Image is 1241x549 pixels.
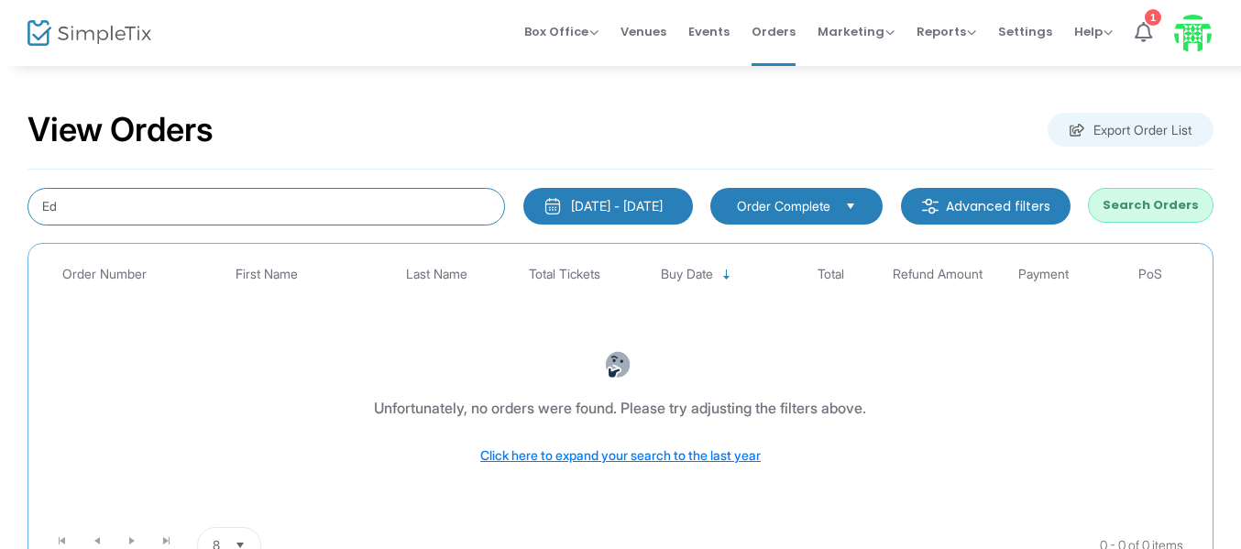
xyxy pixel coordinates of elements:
span: PoS [1138,267,1162,282]
button: Select [838,196,863,216]
span: Reports [917,23,976,40]
span: Click here to expand your search to the last year [480,447,761,463]
span: Box Office [524,23,599,40]
span: Order Number [62,267,147,282]
span: Last Name [406,267,467,282]
span: Marketing [818,23,895,40]
span: Payment [1018,267,1069,282]
button: [DATE] - [DATE] [523,188,693,225]
th: Total Tickets [511,253,618,296]
span: Order Complete [737,197,830,215]
h2: View Orders [27,110,214,150]
input: Search by name, email, phone, order number, ip address, or last 4 digits of card [27,188,505,225]
button: Search Orders [1088,188,1214,223]
m-button: Advanced filters [901,188,1071,225]
img: filter [921,197,939,215]
div: 1 [1145,9,1161,26]
img: monthly [544,197,562,215]
span: Buy Date [661,267,713,282]
div: [DATE] - [DATE] [571,197,663,215]
img: face-thinking.png [604,351,631,379]
th: Refund Amount [884,253,990,296]
span: Sortable [719,268,734,282]
div: Unfortunately, no orders were found. Please try adjusting the filters above. [374,397,866,419]
span: Events [688,8,730,55]
span: Settings [998,8,1052,55]
span: Help [1074,23,1113,40]
span: Orders [752,8,796,55]
span: Venues [620,8,666,55]
span: First Name [236,267,298,282]
div: Data table [38,253,1203,520]
th: Total [777,253,884,296]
